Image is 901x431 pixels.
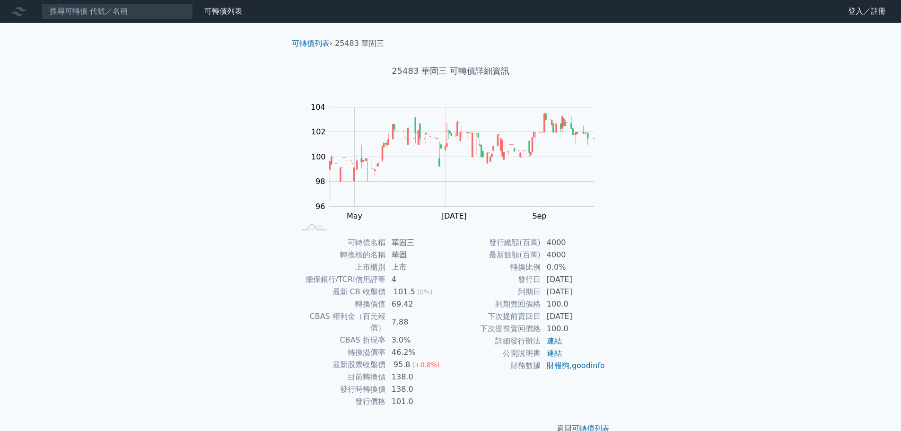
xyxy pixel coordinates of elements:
td: 到期賣回價格 [451,298,541,310]
span: (+0.8%) [412,361,439,369]
tspan: 96 [315,202,325,211]
div: 101.5 [392,286,417,298]
tspan: May [347,211,362,220]
li: › [292,38,332,49]
td: 財務數據 [451,360,541,372]
li: 25483 華固三 [335,38,384,49]
td: 發行總額(百萬) [451,237,541,249]
a: 可轉債列表 [292,39,330,48]
td: 0.0% [541,261,606,273]
tspan: 102 [311,127,326,136]
td: 發行日 [451,273,541,286]
td: 到期日 [451,286,541,298]
h1: 25483 華固三 可轉債詳細資訊 [284,64,617,78]
a: 可轉債列表 [204,7,242,16]
g: Chart [306,103,609,220]
td: CBAS 權利金（百元報價） [296,310,386,334]
td: 目前轉換價 [296,371,386,383]
tspan: 104 [311,103,325,112]
td: 4000 [541,237,606,249]
td: 上市 [386,261,451,273]
span: (0%) [417,288,433,296]
td: 詳細發行辦法 [451,335,541,347]
td: 101.0 [386,396,451,408]
td: 最新 CB 收盤價 [296,286,386,298]
td: [DATE] [541,310,606,323]
td: 轉換比例 [451,261,541,273]
a: 連結 [547,336,562,345]
td: 轉換溢價率 [296,346,386,359]
a: 登入／註冊 [840,4,893,19]
td: 下次提前賣回價格 [451,323,541,335]
td: 轉換標的名稱 [296,249,386,261]
td: 發行時轉換價 [296,383,386,396]
tspan: Sep [532,211,546,220]
td: 69.42 [386,298,451,310]
td: 轉換價值 [296,298,386,310]
td: , [541,360,606,372]
td: 3.0% [386,334,451,346]
td: 華固 [386,249,451,261]
td: 4000 [541,249,606,261]
td: 下次提前賣回日 [451,310,541,323]
tspan: 100 [311,152,326,161]
td: [DATE] [541,286,606,298]
td: 4 [386,273,451,286]
td: 100.0 [541,298,606,310]
td: 發行價格 [296,396,386,408]
td: 100.0 [541,323,606,335]
td: [DATE] [541,273,606,286]
td: 公開說明書 [451,347,541,360]
td: 138.0 [386,383,451,396]
td: 46.2% [386,346,451,359]
td: 擔保銀行/TCRI信用評等 [296,273,386,286]
div: 95.8 [392,359,412,370]
tspan: [DATE] [441,211,467,220]
td: 上市櫃別 [296,261,386,273]
td: 7.88 [386,310,451,334]
a: goodinfo [572,361,605,370]
td: 138.0 [386,371,451,383]
td: 最新股票收盤價 [296,359,386,371]
input: 搜尋可轉債 代號／名稱 [42,3,193,19]
td: 華固三 [386,237,451,249]
td: 可轉債名稱 [296,237,386,249]
tspan: 98 [315,177,325,186]
a: 財報狗 [547,361,569,370]
td: CBAS 折現率 [296,334,386,346]
td: 最新餘額(百萬) [451,249,541,261]
a: 連結 [547,349,562,358]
